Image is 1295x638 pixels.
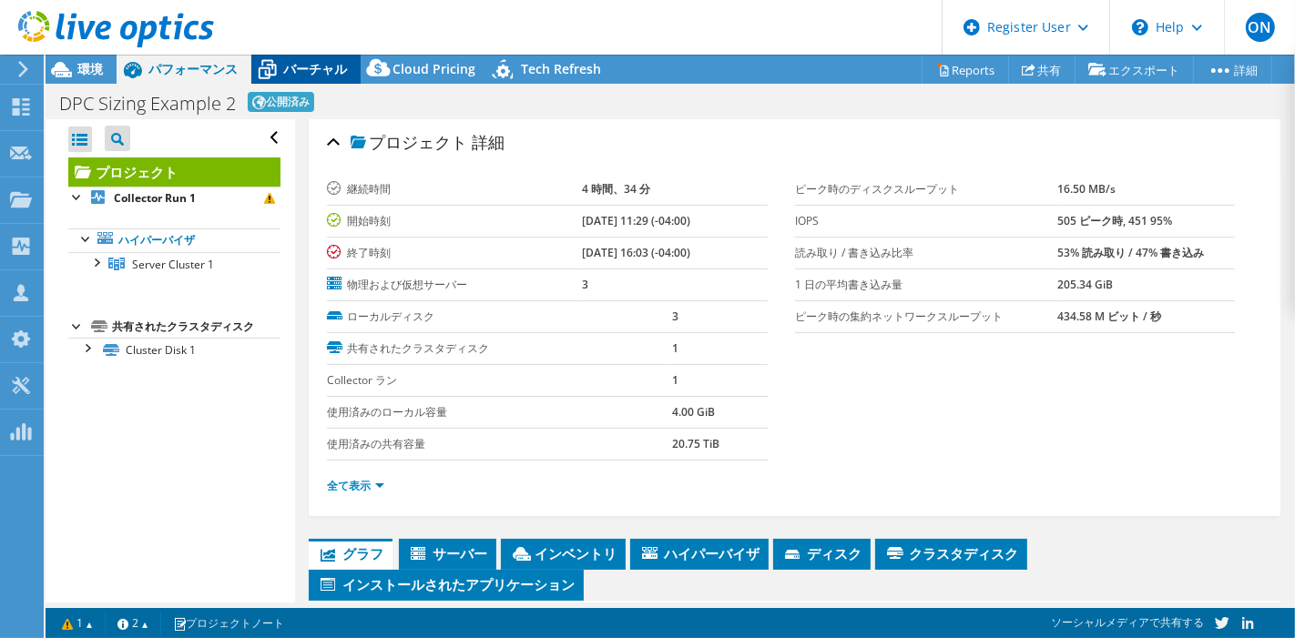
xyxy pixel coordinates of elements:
[922,56,1009,84] a: Reports
[327,478,384,493] a: 全て表示
[327,212,582,230] label: 開始時刻
[408,544,487,562] span: サーバー
[318,544,383,562] span: グラフ
[248,92,314,112] span: 公開済み
[782,544,862,562] span: ディスク
[672,404,715,420] b: 4.00 GiB
[132,257,214,272] span: Server Cluster 1
[327,339,672,358] label: 共有されたクラスタディスク
[1057,309,1161,324] b: 434.58 M ビット / 秒
[639,544,760,562] span: ハイパーバイザ
[1008,56,1076,84] a: 共有
[795,308,1057,326] label: ピーク時の集約ネットワークスループット
[1057,181,1116,197] b: 16.50 MB/s
[1057,213,1172,228] b: 505 ピーク時, 451 95%
[672,309,678,324] b: 3
[582,213,690,228] b: [DATE] 11:29 (-04:00)
[114,190,196,206] b: Collector Run 1
[327,371,672,390] label: Collector ラン
[77,60,103,77] span: 環境
[68,338,280,361] a: Cluster Disk 1
[1075,56,1194,84] a: エクスポート
[283,60,347,77] span: バーチャル
[351,134,467,152] span: プロジェクト
[68,228,280,252] a: ハイパーバイザ
[112,316,280,338] div: 共有されたクラスタディスク
[318,575,575,593] span: インストールされたアプリケーション
[582,181,650,197] b: 4 時間、34 分
[884,544,1018,562] span: クラスタディスク
[795,180,1057,198] label: ピーク時のディスクスループット
[1132,19,1148,35] svg: \n
[327,276,582,294] label: 物理および仮想サーバー
[148,60,238,77] span: パフォーマンス
[327,244,582,262] label: 終了時刻
[672,340,678,356] b: 1
[795,212,1057,230] label: IOPS
[1051,614,1204,630] span: ソーシャルメディアで共有する
[59,95,236,113] h1: DPC Sizing Example 2
[49,612,106,634] a: 1
[510,544,617,562] span: インベントリ
[582,245,690,260] b: [DATE] 16:03 (-04:00)
[795,244,1057,262] label: 読み取り / 書き込み比率
[795,276,1057,294] label: 1 日の平均書き込み量
[327,180,582,198] label: 継続時間
[393,60,475,77] span: Cloud Pricing
[68,157,280,187] a: プロジェクト
[582,277,588,292] b: 3
[68,252,280,276] a: Server Cluster 1
[672,372,678,388] b: 1
[1057,245,1204,260] b: 53% 読み取り / 47% 書き込み
[105,612,161,634] a: 2
[521,60,601,77] span: Tech Refresh
[1057,277,1113,292] b: 205.34 GiB
[327,403,672,421] label: 使用済みのローカル容量
[472,131,505,153] span: 詳細
[160,612,297,634] a: プロジェクトノート
[68,187,280,210] a: Collector Run 1
[1193,56,1272,84] a: 詳細
[672,436,719,451] b: 20.75 TiB
[1246,13,1275,42] span: ON
[327,308,672,326] label: ローカルディスク
[327,435,672,453] label: 使用済みの共有容量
